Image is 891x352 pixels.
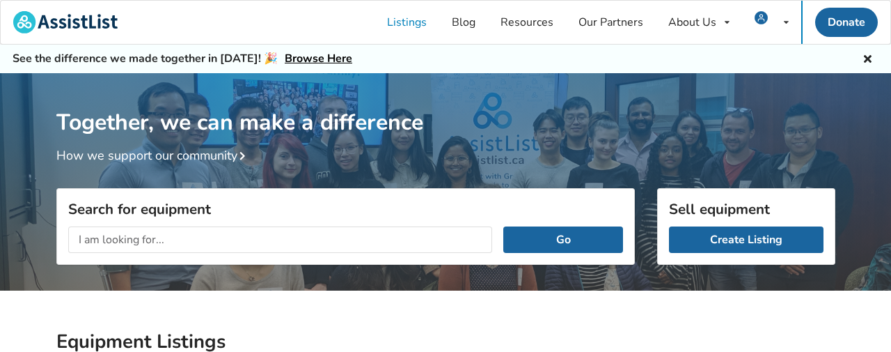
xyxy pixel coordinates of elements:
input: I am looking for... [68,227,493,253]
h3: Sell equipment [669,200,823,218]
a: Listings [374,1,439,44]
button: Go [503,227,622,253]
img: user icon [755,11,768,24]
a: Our Partners [566,1,656,44]
a: Create Listing [669,227,823,253]
div: About Us [668,17,716,28]
a: Blog [439,1,488,44]
h1: Together, we can make a difference [56,73,835,137]
img: assistlist-logo [13,11,118,33]
a: Browse Here [285,51,352,66]
a: How we support our community [56,147,251,164]
a: Donate [815,8,878,37]
a: Resources [488,1,566,44]
h5: See the difference we made together in [DATE]! 🎉 [13,52,352,66]
h3: Search for equipment [68,200,623,218]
